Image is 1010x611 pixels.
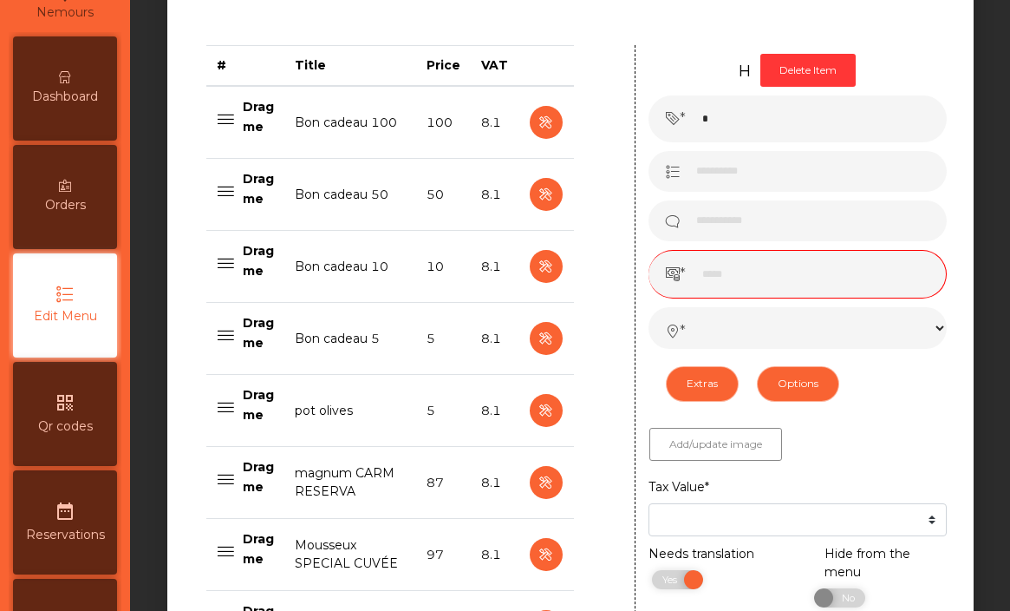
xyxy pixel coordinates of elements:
[739,60,751,82] h5: H
[650,570,694,589] span: Yes
[416,447,471,519] td: 87
[416,375,471,447] td: 5
[648,478,709,496] label: Tax Value*
[416,46,471,87] th: Price
[284,519,416,591] td: Mousseux SPECIAL CUVÉE
[649,428,782,461] button: Add/update image
[34,307,97,325] span: Edit Menu
[471,447,518,519] td: 8.1
[243,97,274,136] p: Drag me
[243,313,274,352] p: Drag me
[760,54,856,87] button: Delete Item
[26,526,105,544] span: Reservations
[45,196,86,214] span: Orders
[416,159,471,231] td: 50
[243,241,274,280] p: Drag me
[471,46,518,87] th: VAT
[284,159,416,231] td: Bon cadeau 50
[243,385,274,424] p: Drag me
[206,46,284,87] th: #
[284,375,416,447] td: pot olives
[471,375,518,447] td: 8.1
[55,392,75,413] i: qr_code
[38,417,93,436] span: Qr codes
[824,588,867,608] span: No
[284,231,416,303] td: Bon cadeau 10
[471,519,518,591] td: 8.1
[284,46,416,87] th: Title
[55,501,75,522] i: date_range
[284,303,416,375] td: Bon cadeau 5
[471,303,518,375] td: 8.1
[284,447,416,519] td: magnum CARM RESERVA
[32,88,98,106] span: Dashboard
[416,519,471,591] td: 97
[666,366,739,401] button: Extras
[284,86,416,159] td: Bon cadeau 100
[416,231,471,303] td: 10
[243,529,274,568] p: Drag me
[416,303,471,375] td: 5
[243,169,274,208] p: Drag me
[471,231,518,303] td: 8.1
[757,366,839,401] button: Options
[471,86,518,159] td: 8.1
[243,457,274,496] p: Drag me
[824,545,947,581] label: Hide from the menu
[416,86,471,159] td: 100
[648,545,754,563] label: Needs translation
[471,159,518,231] td: 8.1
